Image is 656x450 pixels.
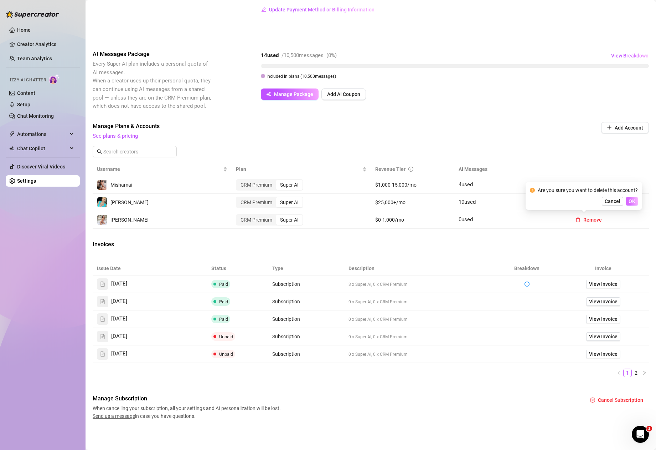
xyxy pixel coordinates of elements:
[93,394,283,403] span: Manage Subscription
[236,179,303,191] div: segmented control
[207,262,268,275] th: Status
[276,215,303,225] div: Super AI
[626,197,638,206] button: OK
[459,216,473,223] span: 0 used
[348,317,408,322] span: 0 x Super AI, 0 x CRM Premium
[10,77,46,84] span: Izzy AI Chatter
[586,350,620,358] a: View Invoice
[632,369,640,377] a: 2
[97,197,107,207] img: Emily
[459,181,473,188] span: 4 used
[267,74,336,79] span: Included in plans ( 10,500 messages)
[237,180,276,190] div: CRM Premium
[219,299,228,304] span: Paid
[525,282,530,287] span: info-circle
[17,27,31,33] a: Home
[100,282,105,287] span: file-text
[348,352,408,357] span: 0 x Super AI, 0 x CRM Premium
[261,52,279,59] strong: 14 used
[93,133,138,139] a: See plans & pricing
[615,125,643,131] span: Add Account
[97,215,107,225] img: Veronica
[589,315,618,323] span: View Invoice
[607,125,612,130] span: plus
[623,369,632,377] li: 1
[632,426,649,443] iframe: Intercom live chat
[605,198,620,204] span: Cancel
[642,371,647,375] span: right
[371,176,454,194] td: $1,000-15,000/mo
[646,426,652,431] span: 1
[268,310,344,328] td: Subscription
[110,182,132,188] span: Mishamai
[261,7,266,12] span: edit
[111,297,127,306] span: [DATE]
[17,178,36,184] a: Settings
[237,197,276,207] div: CRM Premium
[557,262,649,275] th: Invoice
[219,282,228,287] span: Paid
[232,162,371,176] th: Plan
[261,4,375,15] button: Update Payment Method or Billing Information
[584,394,649,406] button: Cancel Subscription
[327,91,360,97] span: Add AI Coupon
[586,315,620,323] a: View Invoice
[344,310,497,328] td: 0 x Super AI, 0 x CRM Premium
[111,315,127,323] span: [DATE]
[100,317,105,322] span: file-text
[348,282,408,287] span: 3 x Super AI, 0 x CRM Premium
[100,299,105,304] span: file-text
[261,89,319,100] button: Manage Package
[17,128,68,140] span: Automations
[17,56,52,61] a: Team Analytics
[344,328,497,345] td: 0 x Super AI, 0 x CRM Premium
[93,240,212,249] span: Invoices
[100,352,105,357] span: file-text
[269,7,375,12] span: Update Payment Method or Billing Information
[601,122,649,133] button: Add Account
[268,328,344,345] td: Subscription
[586,280,620,288] a: View Invoice
[100,334,105,339] span: file-text
[93,61,211,109] span: Every Super AI plan includes a personal quota of AI messages. When a creator uses up their person...
[589,350,618,358] span: View Invoice
[111,332,127,341] span: [DATE]
[586,297,620,306] a: View Invoice
[602,197,623,206] button: Cancel
[219,352,233,357] span: Unpaid
[611,53,649,59] span: View Breakdown
[276,180,303,190] div: Super AI
[371,211,454,229] td: $0-1,000/mo
[598,397,643,403] span: Cancel Subscription
[236,165,361,173] span: Plan
[570,214,608,226] button: Remove
[93,162,232,176] th: Username
[348,334,408,339] span: 0 x Super AI, 0 x CRM Premium
[268,345,344,363] td: Subscription
[583,217,602,223] span: Remove
[629,198,635,204] span: OK
[6,11,59,18] img: logo-BBDzfeDw.svg
[93,122,553,131] span: Manage Plans & Accounts
[219,317,228,322] span: Paid
[268,293,344,310] td: Subscription
[538,186,638,194] div: Are you sure you want to delete this account?
[615,369,623,377] button: left
[496,262,557,275] th: Breakdown
[17,113,54,119] a: Chat Monitoring
[344,345,497,363] td: 0 x Super AI, 0 x CRM Premium
[344,262,497,275] th: Description
[375,166,406,172] span: Revenue Tier
[93,50,212,59] span: AI Messages Package
[570,179,608,191] button: Remove
[93,262,207,275] th: Issue Date
[575,217,580,222] span: delete
[589,333,618,340] span: View Invoice
[97,180,107,190] img: Mishamai
[9,146,14,151] img: Chat Copilot
[454,162,565,176] th: AI Messages
[236,214,303,226] div: segmented control
[589,298,618,305] span: View Invoice
[9,131,15,137] span: thunderbolt
[236,197,303,208] div: segmented control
